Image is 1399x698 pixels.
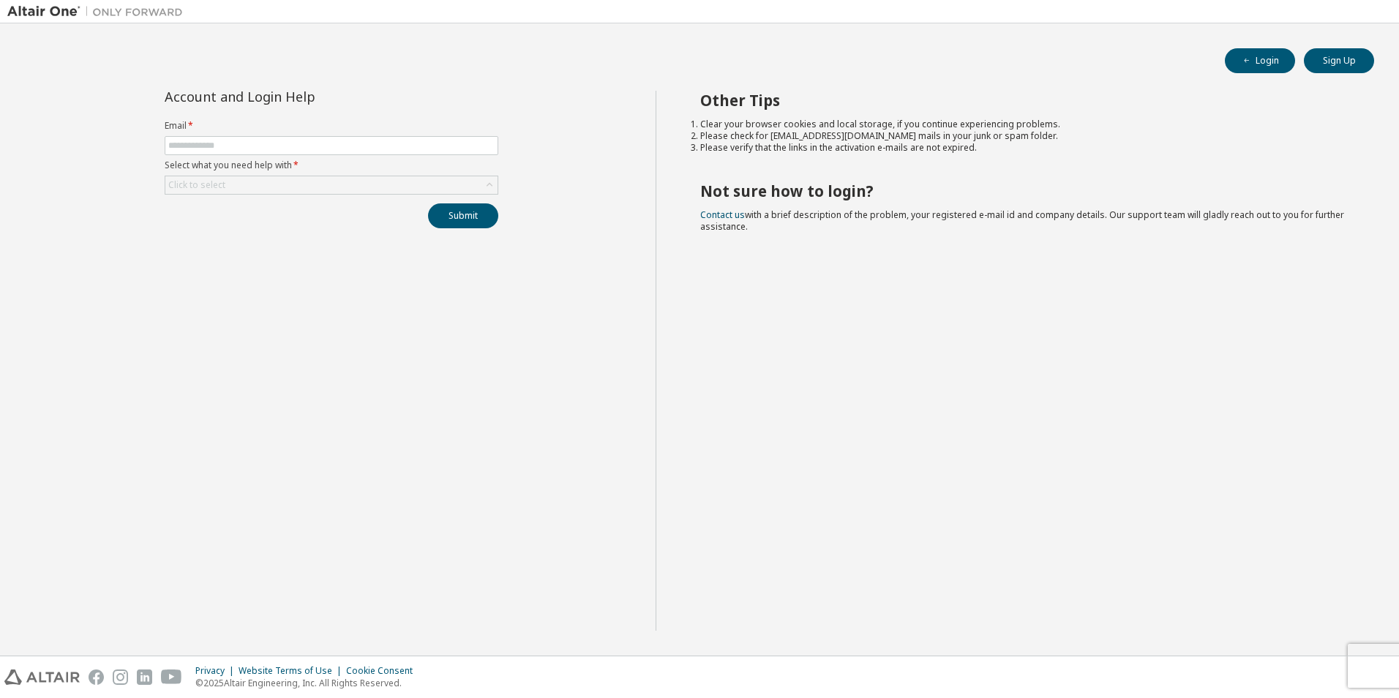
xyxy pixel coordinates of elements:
div: Website Terms of Use [239,665,346,677]
span: with a brief description of the problem, your registered e-mail id and company details. Our suppo... [700,209,1344,233]
button: Sign Up [1304,48,1374,73]
img: youtube.svg [161,669,182,685]
label: Select what you need help with [165,160,498,171]
li: Clear your browser cookies and local storage, if you continue experiencing problems. [700,119,1349,130]
div: Cookie Consent [346,665,421,677]
h2: Other Tips [700,91,1349,110]
div: Click to select [168,179,225,191]
label: Email [165,120,498,132]
button: Submit [428,203,498,228]
p: © 2025 Altair Engineering, Inc. All Rights Reserved. [195,677,421,689]
img: altair_logo.svg [4,669,80,685]
div: Privacy [195,665,239,677]
img: facebook.svg [89,669,104,685]
img: linkedin.svg [137,669,152,685]
img: Altair One [7,4,190,19]
div: Account and Login Help [165,91,432,102]
a: Contact us [700,209,745,221]
div: Click to select [165,176,498,194]
button: Login [1225,48,1295,73]
img: instagram.svg [113,669,128,685]
li: Please check for [EMAIL_ADDRESS][DOMAIN_NAME] mails in your junk or spam folder. [700,130,1349,142]
h2: Not sure how to login? [700,181,1349,200]
li: Please verify that the links in the activation e-mails are not expired. [700,142,1349,154]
